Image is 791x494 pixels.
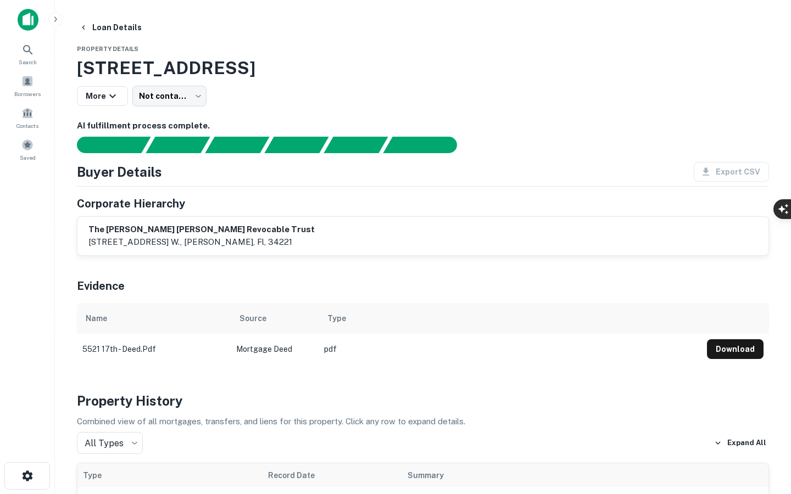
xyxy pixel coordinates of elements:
div: AI fulfillment process complete. [383,137,470,153]
h5: Evidence [77,278,125,294]
td: Mortgage Deed [231,334,319,364]
div: Source [239,312,266,325]
div: All Types [77,432,143,454]
div: Principals found, still searching for contact information. This may take time... [324,137,388,153]
th: Record Date [263,463,403,487]
th: Source [231,303,319,334]
h3: [STREET_ADDRESS] [77,55,769,81]
span: Property Details [77,46,138,52]
th: Type [319,303,701,334]
div: Type [327,312,346,325]
div: Documents found, AI parsing details... [205,137,269,153]
a: Search [3,39,52,69]
button: Expand All [711,435,769,451]
button: Download [707,339,764,359]
h6: the [PERSON_NAME] [PERSON_NAME] revocable trust [88,223,315,236]
th: Name [77,303,231,334]
h6: AI fulfillment process complete. [77,120,769,132]
div: Name [86,312,107,325]
h4: Property History [77,391,769,411]
div: Sending borrower request to AI... [64,137,146,153]
a: Saved [3,134,52,164]
p: [STREET_ADDRESS] w., [PERSON_NAME], fl, 34221 [88,235,315,249]
div: Your request is received and processing... [146,137,210,153]
button: Loan Details [75,18,146,37]
span: Borrowers [14,89,41,98]
span: Saved [20,153,36,162]
iframe: Chat Widget [736,406,791,459]
td: 5521 17th - deed.pdf [77,334,231,364]
button: More [77,86,128,106]
td: pdf [319,334,701,364]
div: Principals found, AI now looking for contact information... [264,137,328,153]
a: Contacts [3,103,52,132]
p: Combined view of all mortgages, transfers, and liens for this property. Click any row to expand d... [77,415,769,428]
span: Search [19,58,37,66]
th: Summary [402,463,697,487]
a: Borrowers [3,71,52,100]
h4: Buyer Details [77,162,162,182]
div: Not contacted [132,86,207,106]
th: Type [77,463,263,487]
h5: Corporate Hierarchy [77,195,185,212]
div: scrollable content [77,303,769,364]
span: Contacts [16,121,38,130]
img: capitalize-icon.png [18,9,38,31]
